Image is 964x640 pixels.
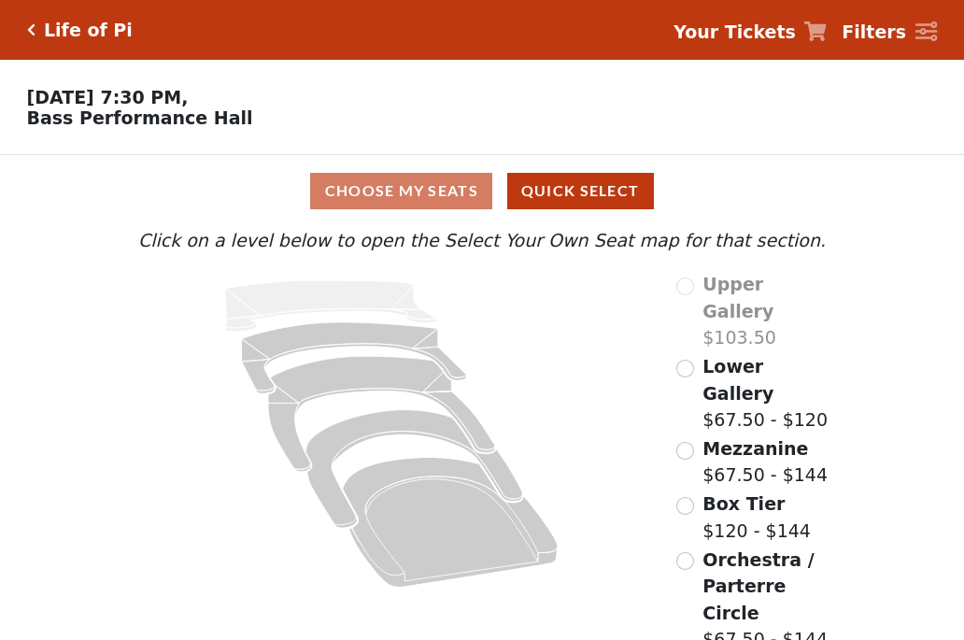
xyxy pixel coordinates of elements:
[842,19,937,46] a: Filters
[702,493,785,514] span: Box Tier
[343,458,559,588] path: Orchestra / Parterre Circle - Seats Available: 41
[702,353,830,434] label: $67.50 - $120
[702,274,773,321] span: Upper Gallery
[702,549,814,623] span: Orchestra / Parterre Circle
[702,271,830,351] label: $103.50
[842,21,906,42] strong: Filters
[27,23,35,36] a: Click here to go back to filters
[673,19,827,46] a: Your Tickets
[134,227,830,254] p: Click on a level below to open the Select Your Own Seat map for that section.
[44,20,133,41] h5: Life of Pi
[507,173,654,209] button: Quick Select
[702,491,811,544] label: $120 - $144
[242,322,467,393] path: Lower Gallery - Seats Available: 132
[702,435,828,489] label: $67.50 - $144
[702,438,808,459] span: Mezzanine
[673,21,796,42] strong: Your Tickets
[702,356,773,404] span: Lower Gallery
[225,280,438,332] path: Upper Gallery - Seats Available: 0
